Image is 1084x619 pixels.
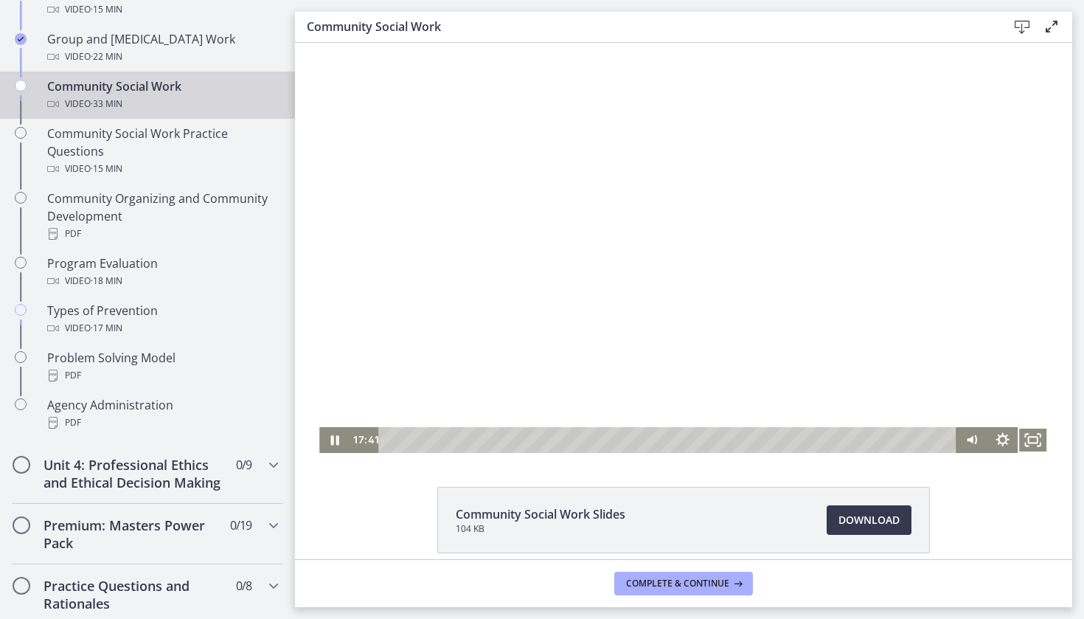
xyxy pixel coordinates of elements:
span: Download [838,511,900,529]
button: Show settings menu [692,384,723,410]
button: Fullscreen [723,384,753,410]
div: Video [47,160,277,178]
h3: Community Social Work [307,18,984,35]
span: · 18 min [91,272,122,290]
button: Complete & continue [614,572,753,595]
div: Group and [MEDICAL_DATA] Work [47,30,277,66]
div: Video [47,48,277,66]
span: Community Social Work Slides [456,505,625,523]
h2: Premium: Masters Power Pack [44,516,223,552]
div: PDF [47,414,277,432]
div: Problem Solving Model [47,349,277,384]
span: 0 / 19 [230,516,251,534]
div: Types of Prevention [47,302,277,337]
span: · 33 min [91,95,122,113]
h2: Unit 4: Professional Ethics and Ethical Decision Making [44,456,223,491]
a: Download [827,505,911,535]
button: Mute [662,384,692,410]
span: Complete & continue [626,578,729,589]
span: · 22 min [91,48,122,66]
span: · 15 min [91,160,122,178]
i: Completed [15,33,27,45]
div: PDF [47,225,277,243]
span: 0 / 8 [236,577,251,595]
div: Agency Administration [47,396,277,432]
div: Video [47,1,277,18]
span: 0 / 9 [236,456,251,474]
iframe: Video Lesson [295,43,1072,453]
div: Video [47,319,277,337]
div: Video [47,272,277,290]
span: · 15 min [91,1,122,18]
div: Program Evaluation [47,255,277,290]
div: Community Social Work [47,77,277,113]
div: Video [47,95,277,113]
div: Community Social Work Practice Questions [47,125,277,178]
span: 104 KB [456,523,625,535]
h2: Practice Questions and Rationales [44,577,223,612]
div: Community Organizing and Community Development [47,190,277,243]
span: · 17 min [91,319,122,337]
div: PDF [47,367,277,384]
